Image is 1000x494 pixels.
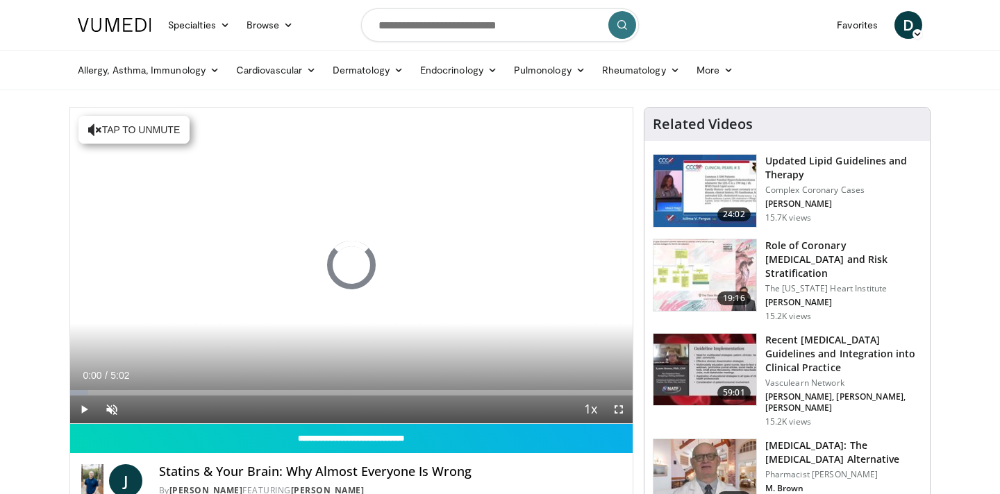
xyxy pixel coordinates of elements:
a: Dermatology [324,56,412,84]
h3: Role of Coronary [MEDICAL_DATA] and Risk Stratification [765,239,922,280]
p: 15.2K views [765,311,811,322]
p: 15.7K views [765,212,811,223]
a: 19:16 Role of Coronary [MEDICAL_DATA] and Risk Stratification The [US_STATE] Heart Institute [PER... [653,239,922,322]
img: 87825f19-cf4c-4b91-bba1-ce218758c6bb.150x105_q85_crop-smart_upscale.jpg [653,334,756,406]
button: Play [70,395,98,423]
a: More [688,56,742,84]
a: Endocrinology [412,56,506,84]
a: Browse [238,11,302,39]
a: Specialties [160,11,238,39]
img: 1efa8c99-7b8a-4ab5-a569-1c219ae7bd2c.150x105_q85_crop-smart_upscale.jpg [653,239,756,312]
a: 59:01 Recent [MEDICAL_DATA] Guidelines and Integration into Clinical Practice Vasculearn Network ... [653,333,922,427]
p: 15.2K views [765,416,811,427]
p: The [US_STATE] Heart Institute [765,283,922,294]
a: 24:02 Updated Lipid Guidelines and Therapy Complex Coronary Cases [PERSON_NAME] 15.7K views [653,154,922,228]
img: VuMedi Logo [78,18,151,32]
button: Unmute [98,395,126,423]
span: 24:02 [717,207,751,221]
p: [PERSON_NAME] [765,198,922,210]
p: [PERSON_NAME] [765,297,922,308]
p: Vasculearn Network [765,377,922,389]
a: Allergy, Asthma, Immunology [69,56,228,84]
div: Progress Bar [70,390,633,395]
span: / [105,370,108,381]
span: 19:16 [717,291,751,305]
h3: Updated Lipid Guidelines and Therapy [765,154,922,182]
button: Playback Rate [577,395,605,423]
a: Pulmonology [506,56,594,84]
video-js: Video Player [70,108,633,424]
a: Rheumatology [594,56,688,84]
button: Tap to unmute [78,116,190,144]
a: D [894,11,922,39]
p: [PERSON_NAME], [PERSON_NAME], [PERSON_NAME] [765,391,922,414]
h3: [MEDICAL_DATA]: The [MEDICAL_DATA] Alternative [765,438,922,466]
h4: Statins & Your Brain: Why Almost Everyone Is Wrong [159,464,622,479]
img: 77f671eb-9394-4acc-bc78-a9f077f94e00.150x105_q85_crop-smart_upscale.jpg [653,155,756,227]
h4: Related Videos [653,116,753,133]
span: 0:00 [83,370,101,381]
a: Favorites [828,11,886,39]
h3: Recent [MEDICAL_DATA] Guidelines and Integration into Clinical Practice [765,333,922,375]
span: 5:02 [110,370,129,381]
p: Pharmacist [PERSON_NAME] [765,469,922,480]
button: Fullscreen [605,395,633,423]
p: M. Brown [765,483,922,494]
a: Cardiovascular [228,56,324,84]
input: Search topics, interventions [361,8,639,42]
span: 59:01 [717,386,751,400]
p: Complex Coronary Cases [765,185,922,196]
